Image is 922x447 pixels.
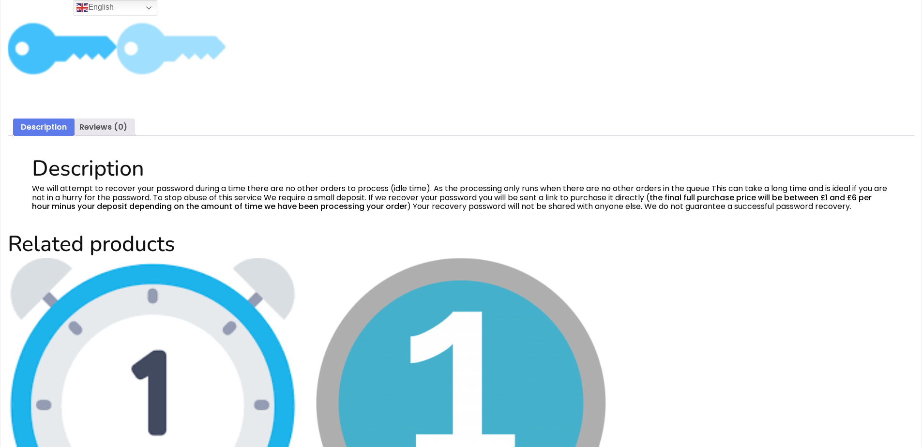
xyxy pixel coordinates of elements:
[76,2,88,14] img: en
[8,231,914,257] h2: Related products
[79,119,127,136] a: Reviews (0)
[8,149,914,216] div: We will attempt to recover your password during a time there are no other orders to process (idle...
[32,192,872,212] strong: the final full purchase price will be between £1 and £6 per hour minus your deposit depending on ...
[21,119,67,136] a: Description
[32,156,890,182] h2: Description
